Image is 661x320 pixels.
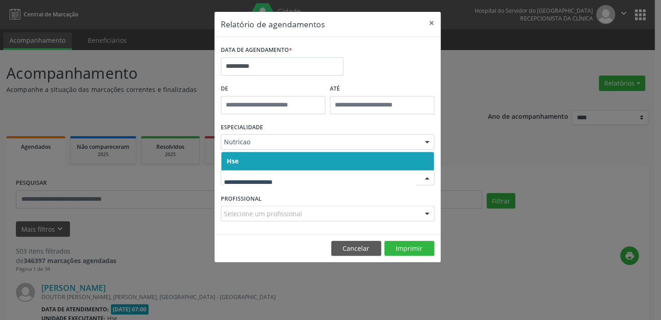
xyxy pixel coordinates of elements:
[221,121,263,135] label: ESPECIALIDADE
[221,82,325,96] label: De
[384,241,434,256] button: Imprimir
[224,209,302,218] span: Selecione um profissional
[227,157,239,165] span: Hse
[221,43,292,57] label: DATA DE AGENDAMENTO
[330,82,434,96] label: ATÉ
[221,18,325,30] h5: Relatório de agendamentos
[224,137,416,147] span: Nutricao
[331,241,381,256] button: Cancelar
[221,192,262,206] label: PROFISSIONAL
[422,12,441,34] button: Close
